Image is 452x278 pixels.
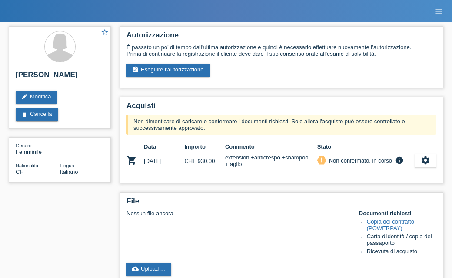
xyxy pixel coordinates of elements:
span: Lingua [60,163,74,168]
a: star_border [101,28,109,37]
i: delete [21,111,28,118]
i: POSP00027620 [126,155,137,166]
i: cloud_upload [132,265,139,272]
div: È passato un po’ di tempo dall’ultima autorizzazione e quindi è necessario effettuare nuovamente ... [126,44,436,57]
a: cloud_uploadUpload ... [126,263,171,276]
td: [DATE] [144,152,184,170]
td: extension +anticrespo +shampoo +taglio [225,152,317,170]
th: Commento [225,142,317,152]
i: star_border [101,28,109,36]
li: Carta d'identità / copia del passaporto [367,233,436,248]
div: Non dimenticare di caricare e confermare i documenti richiesti. Solo allora l'acquisto può essere... [126,115,436,135]
div: Non confermato, in corso [326,156,392,165]
span: Genere [16,143,32,148]
i: priority_high [319,157,325,163]
span: Svizzera [16,169,24,175]
li: Ricevuta di acquisto [367,248,436,256]
a: Copia del contratto (POWERPAY) [367,218,414,231]
i: edit [21,93,28,100]
h2: File [126,197,436,210]
span: Nationalità [16,163,38,168]
i: menu [435,7,443,16]
td: CHF 930.00 [184,152,225,170]
a: deleteCancella [16,108,58,121]
th: Data [144,142,184,152]
a: menu [430,8,448,14]
th: Stato [317,142,415,152]
div: Femminile [16,142,60,155]
span: Italiano [60,169,78,175]
div: Nessun file ancora [126,210,348,217]
h2: Autorizzazione [126,31,436,44]
i: settings [421,156,430,165]
i: info [394,156,405,165]
a: assignment_turned_inEseguire l’autorizzazione [126,64,210,77]
a: editModifica [16,91,57,104]
h2: Acquisti [126,102,436,115]
i: assignment_turned_in [132,66,139,73]
h2: [PERSON_NAME] [16,71,104,84]
th: Importo [184,142,225,152]
h4: Documenti richiesti [359,210,436,217]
